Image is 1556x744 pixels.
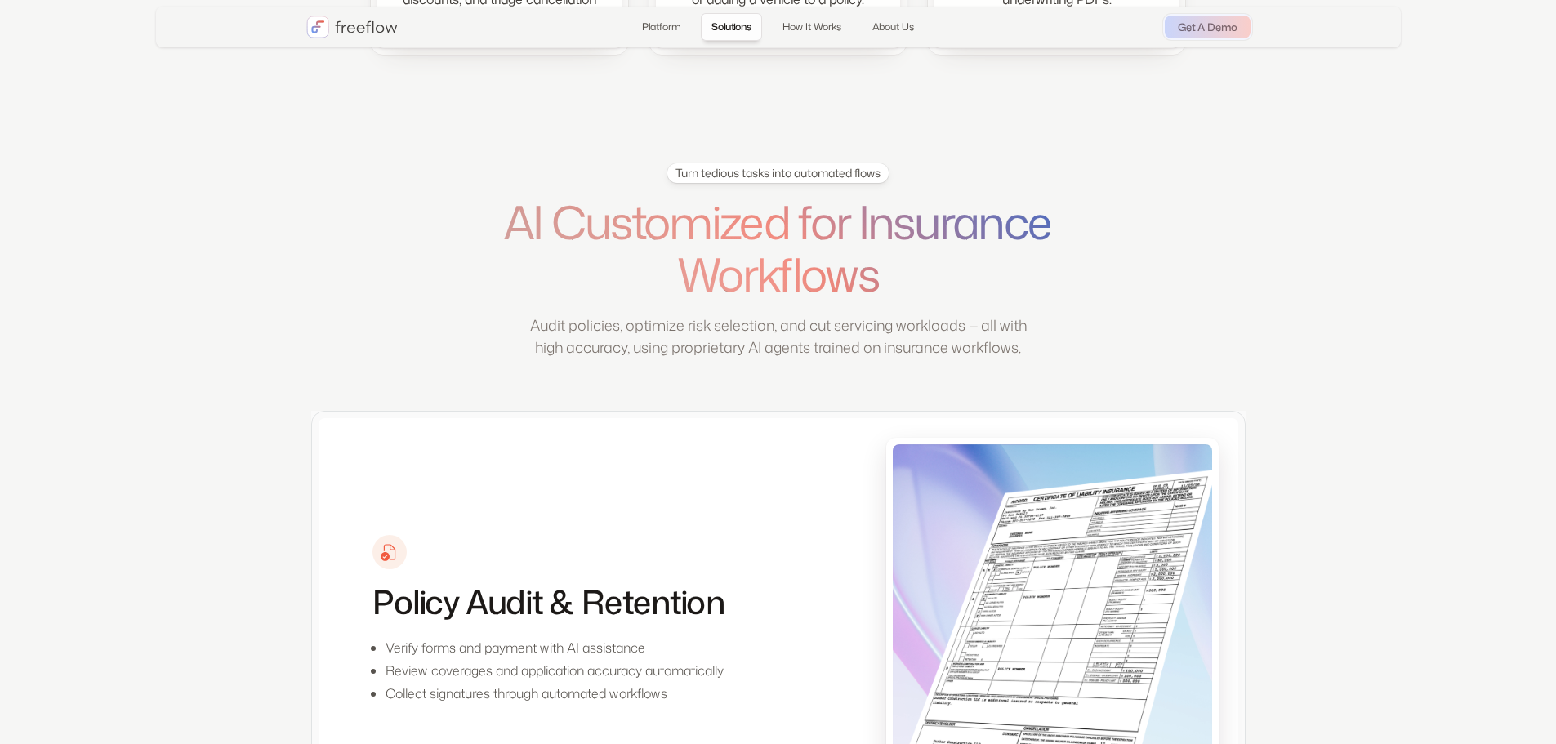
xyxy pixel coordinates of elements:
[386,684,724,703] p: Collect signatures through automated workflows
[306,16,398,38] a: home
[372,582,724,621] h3: Policy Audit & Retention
[862,13,925,41] a: About Us
[386,638,724,657] p: Verify forms and payment with AI assistance
[466,196,1090,301] h1: AI Customized for Insurance Workflows
[631,13,691,41] a: Platform
[675,165,881,181] div: Turn tedious tasks into automated flows
[701,13,762,41] a: Solutions
[521,314,1036,359] p: Audit policies, optimize risk selection, and cut servicing workloads — all with high accuracy, us...
[386,661,724,680] p: Review coverages and application accuracy automatically
[772,13,852,41] a: How It Works
[1165,16,1251,38] a: Get A Demo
